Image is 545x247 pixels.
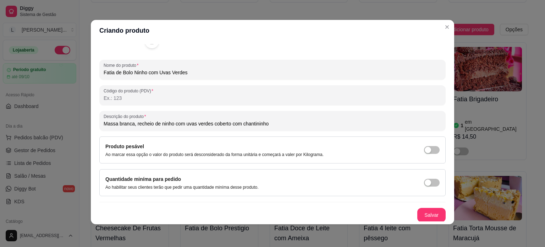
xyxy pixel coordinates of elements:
label: Código do produto (PDV) [104,88,156,94]
button: Close [441,21,453,33]
p: Ao marcar essa opção o valor do produto será desconsiderado da forma unitária e começará a valer ... [105,152,324,157]
label: Quantidade miníma para pedido [105,176,181,182]
button: Salvar [417,208,446,222]
label: Nome do produto [104,62,141,68]
input: Descrição do produto [104,120,441,127]
header: Criando produto [91,20,454,41]
input: Código do produto (PDV) [104,95,441,102]
label: Produto pesável [105,144,144,149]
p: Ao habilitar seus clientes terão que pedir uma quantidade miníma desse produto. [105,184,259,190]
label: Descrição do produto [104,113,148,119]
input: Nome do produto [104,69,441,76]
